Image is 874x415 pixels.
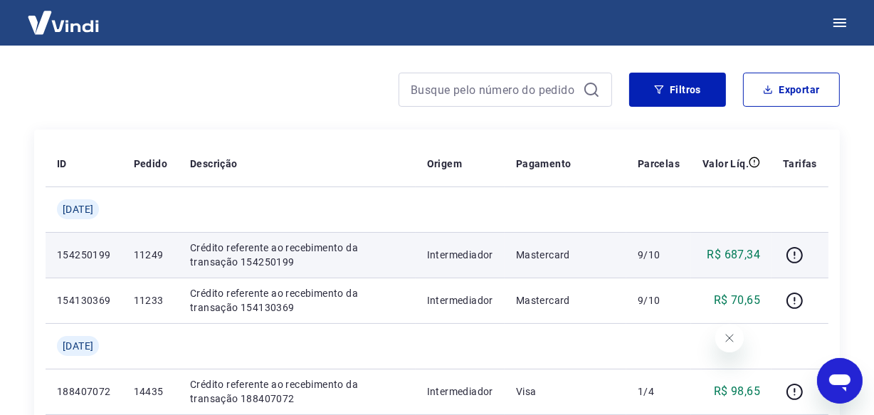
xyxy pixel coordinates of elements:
[629,73,726,107] button: Filtros
[411,79,577,100] input: Busque pelo número do pedido
[714,292,760,309] p: R$ 70,65
[190,241,404,269] p: Crédito referente ao recebimento da transação 154250199
[57,384,111,399] p: 188407072
[638,293,680,308] p: 9/10
[57,293,111,308] p: 154130369
[516,384,615,399] p: Visa
[190,286,404,315] p: Crédito referente ao recebimento da transação 154130369
[516,293,615,308] p: Mastercard
[427,157,462,171] p: Origem
[427,384,493,399] p: Intermediador
[134,384,167,399] p: 14435
[9,10,120,21] span: Olá! Precisa de ajuda?
[134,293,167,308] p: 11233
[707,246,761,263] p: R$ 687,34
[702,157,749,171] p: Valor Líq.
[63,202,93,216] span: [DATE]
[516,157,572,171] p: Pagamento
[190,377,404,406] p: Crédito referente ao recebimento da transação 188407072
[817,358,863,404] iframe: Botão para abrir a janela de mensagens
[743,73,840,107] button: Exportar
[638,248,680,262] p: 9/10
[638,384,680,399] p: 1/4
[63,339,93,353] span: [DATE]
[427,293,493,308] p: Intermediador
[427,248,493,262] p: Intermediador
[783,157,817,171] p: Tarifas
[516,248,615,262] p: Mastercard
[715,324,744,352] iframe: Fechar mensagem
[134,157,167,171] p: Pedido
[190,157,238,171] p: Descrição
[134,248,167,262] p: 11249
[714,383,760,400] p: R$ 98,65
[638,157,680,171] p: Parcelas
[57,248,111,262] p: 154250199
[57,157,67,171] p: ID
[17,1,110,44] img: Vindi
